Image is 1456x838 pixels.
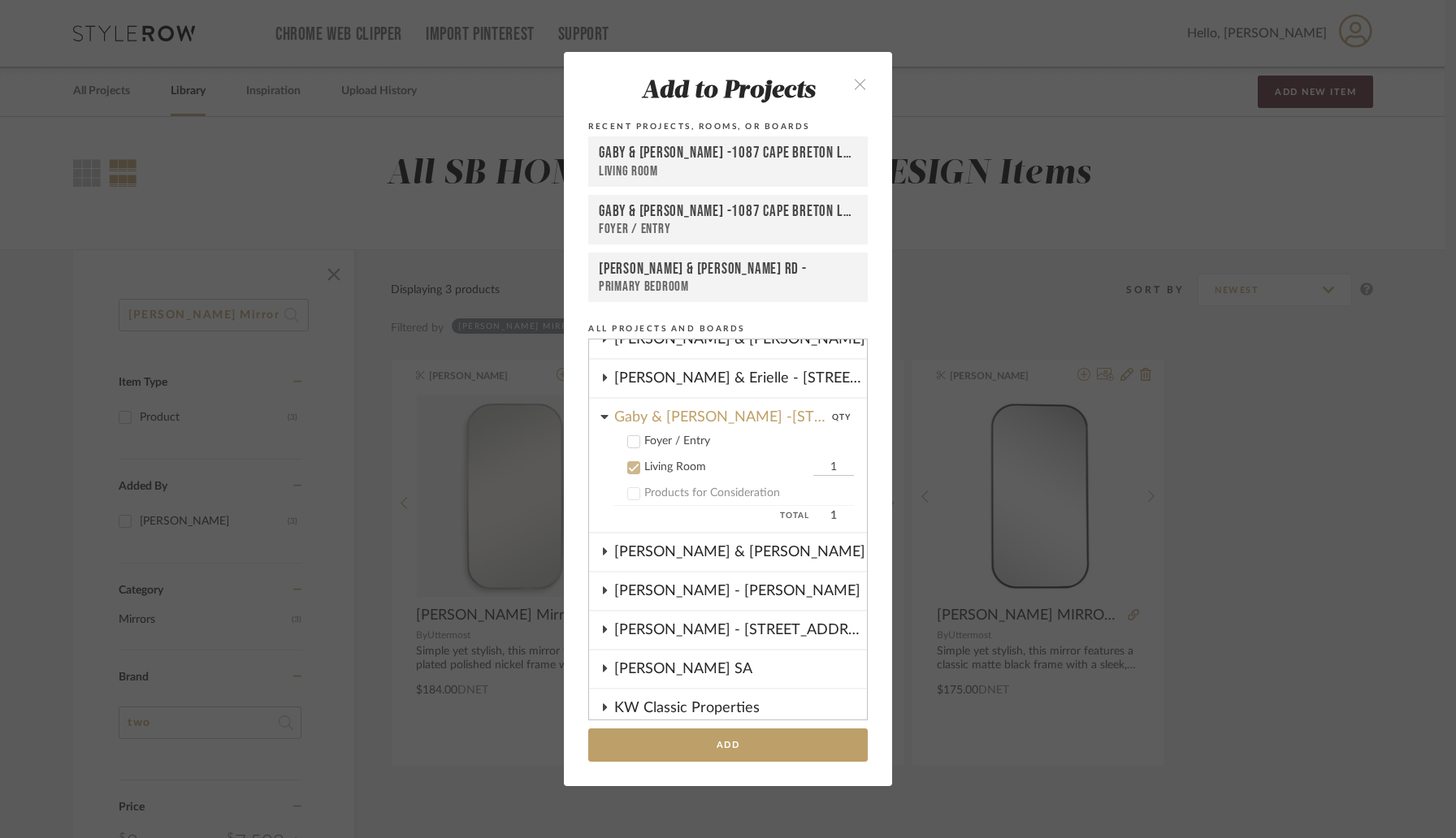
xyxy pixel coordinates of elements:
div: Gaby & [PERSON_NAME] -1087 Cape Breton Ln - [599,202,857,221]
span: 1 [813,506,854,525]
div: [PERSON_NAME] & Erielle - [STREET_ADDRESS][PERSON_NAME] [614,360,867,397]
div: Recent Projects, Rooms, or Boards [588,119,868,134]
div: [PERSON_NAME] & [PERSON_NAME] Rd - [599,260,857,279]
div: Gaby & [PERSON_NAME] -1087 Cape Breton Ln - [599,144,857,163]
div: Foyer / Entry [644,434,854,448]
div: [PERSON_NAME] & [PERSON_NAME] [614,321,867,358]
div: Living Room [644,460,809,474]
button: Add [588,728,868,762]
div: QTY [832,399,851,427]
div: Living Room [599,163,857,180]
div: All Projects and Boards [588,322,868,336]
div: Gaby & [PERSON_NAME] -[STREET_ADDRESS] [614,399,832,427]
div: [PERSON_NAME] - [STREET_ADDRESS] [614,611,867,649]
div: [PERSON_NAME] - [PERSON_NAME] [614,572,867,610]
span: Total [613,506,809,525]
div: Products for Consideration [644,486,854,500]
div: Foyer / Entry [599,221,857,237]
button: close [836,67,884,100]
div: KW Classic Properties [614,689,867,727]
input: Living Room [813,460,854,476]
div: [PERSON_NAME] & [PERSON_NAME] [614,533,867,571]
div: [PERSON_NAME] SA [614,650,867,688]
div: Add to Projects [588,78,868,106]
div: Primary Bedroom [599,279,857,295]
